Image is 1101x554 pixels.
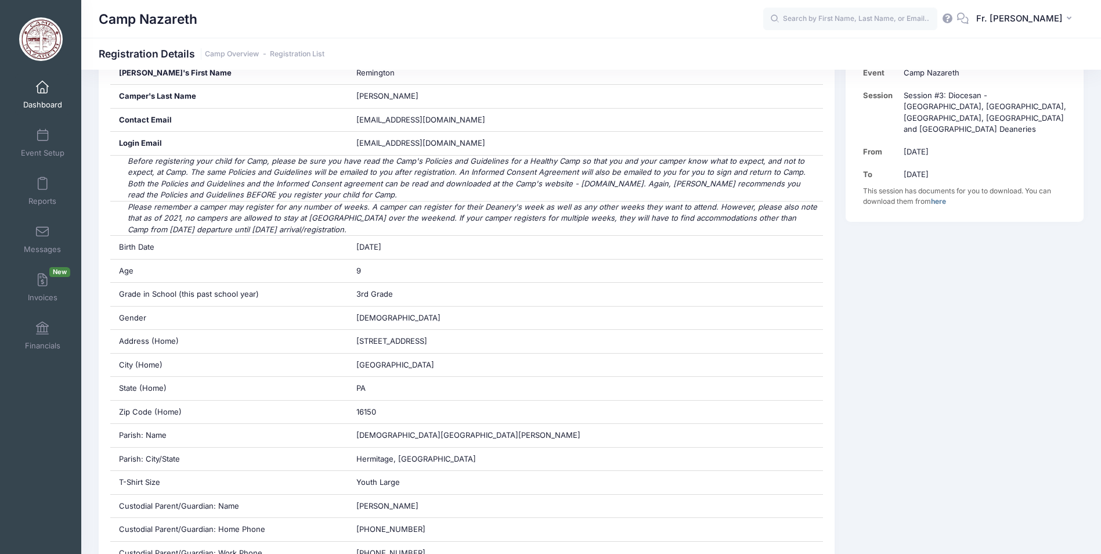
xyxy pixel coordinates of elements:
div: State (Home) [110,377,348,400]
h1: Camp Nazareth [99,6,197,33]
div: [PERSON_NAME]'s First Name [110,62,348,85]
td: Camp Nazareth [898,62,1066,84]
div: This session has documents for you to download. You can download them from [863,186,1067,207]
a: here [931,197,946,206]
td: Session #3: Diocesan - [GEOGRAPHIC_DATA], [GEOGRAPHIC_DATA], [GEOGRAPHIC_DATA], [GEOGRAPHIC_DATA]... [898,84,1066,141]
a: Camp Overview [205,50,259,59]
span: Reports [28,196,56,206]
td: From [863,141,898,163]
span: [EMAIL_ADDRESS][DOMAIN_NAME] [356,138,501,149]
td: To [863,163,898,186]
div: Birth Date [110,236,348,259]
span: Invoices [28,293,57,303]
div: Login Email [110,132,348,155]
a: Reports [15,171,70,211]
a: Dashboard [15,74,70,115]
span: Financials [25,341,60,351]
div: Zip Code (Home) [110,401,348,424]
span: [DEMOGRAPHIC_DATA][GEOGRAPHIC_DATA][PERSON_NAME] [356,430,580,440]
td: [DATE] [898,163,1066,186]
span: Youth Large [356,477,400,487]
span: PA [356,383,366,393]
div: Grade in School (this past school year) [110,283,348,306]
div: Before registering your child for Camp, please be sure you have read the Camp's Policies and Guid... [110,156,824,201]
div: T-Shirt Size [110,471,348,494]
h1: Registration Details [99,48,324,60]
span: [EMAIL_ADDRESS][DOMAIN_NAME] [356,115,485,124]
span: Event Setup [21,148,64,158]
span: Hermitage, [GEOGRAPHIC_DATA] [356,454,476,463]
input: Search by First Name, Last Name, or Email... [763,8,937,31]
div: Camper's Last Name [110,85,348,108]
div: City (Home) [110,354,348,377]
span: [DATE] [356,242,381,251]
td: Event [863,62,898,84]
a: InvoicesNew [15,267,70,308]
td: [DATE] [898,141,1066,163]
img: Camp Nazareth [19,17,63,61]
span: 9 [356,266,361,275]
span: Remington [356,68,395,77]
span: [STREET_ADDRESS] [356,336,427,346]
button: Fr. [PERSON_NAME] [969,6,1084,33]
span: [PERSON_NAME] [356,501,418,510]
span: 16150 [356,407,376,416]
span: Fr. [PERSON_NAME] [976,12,1063,25]
div: Contact Email [110,109,348,132]
div: Age [110,260,348,283]
td: Session [863,84,898,141]
div: Gender [110,307,348,330]
a: Messages [15,219,70,260]
div: Parish: City/State [110,448,348,471]
span: [PHONE_NUMBER] [356,524,425,534]
span: [PERSON_NAME] [356,91,418,100]
span: Messages [24,244,61,254]
div: Custodial Parent/Guardian: Home Phone [110,518,348,541]
a: Event Setup [15,123,70,163]
span: 3rd Grade [356,289,393,298]
span: New [49,267,70,277]
div: Address (Home) [110,330,348,353]
a: Financials [15,315,70,356]
div: Custodial Parent/Guardian: Name [110,495,348,518]
div: Please remember a camper may register for any number of weeks. A camper can register for their De... [110,202,824,236]
span: [DEMOGRAPHIC_DATA] [356,313,441,322]
div: Parish: Name [110,424,348,447]
span: [GEOGRAPHIC_DATA] [356,360,434,369]
a: Registration List [270,50,324,59]
span: Dashboard [23,100,62,110]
